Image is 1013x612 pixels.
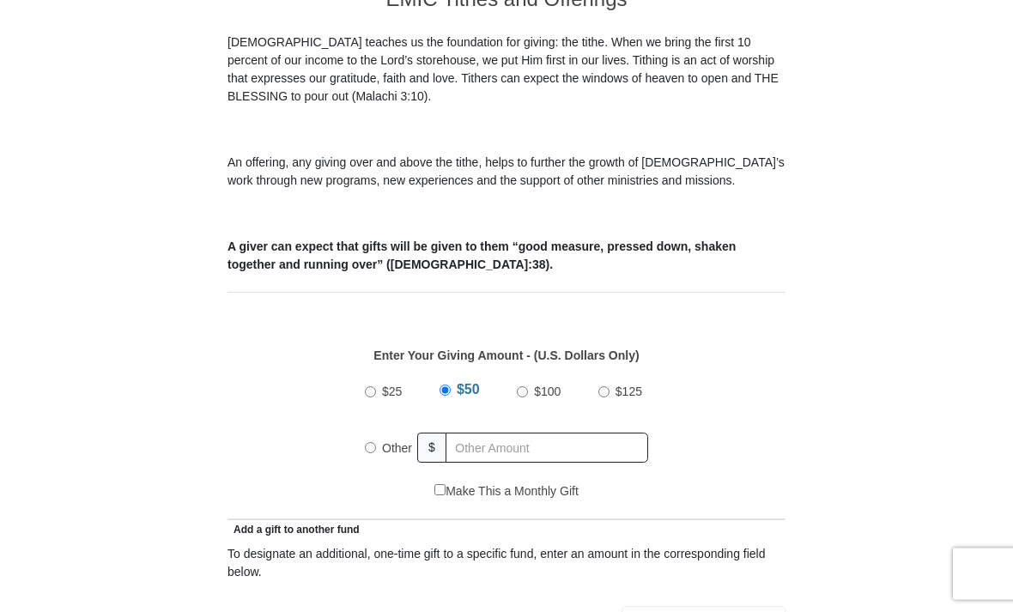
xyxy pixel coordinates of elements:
[434,483,579,501] label: Make This a Monthly Gift
[434,485,446,496] input: Make This a Monthly Gift
[446,433,648,464] input: Other Amount
[227,546,786,582] div: To designate an additional, one-time gift to a specific fund, enter an amount in the correspondin...
[417,433,446,464] span: $
[373,349,639,363] strong: Enter Your Giving Amount - (U.S. Dollars Only)
[227,524,360,536] span: Add a gift to another fund
[227,155,786,191] p: An offering, any giving over and above the tithe, helps to further the growth of [DEMOGRAPHIC_DAT...
[382,385,402,399] span: $25
[616,385,642,399] span: $125
[534,385,561,399] span: $100
[457,383,480,397] span: $50
[382,442,412,456] span: Other
[227,240,736,272] b: A giver can expect that gifts will be given to them “good measure, pressed down, shaken together ...
[227,34,786,106] p: [DEMOGRAPHIC_DATA] teaches us the foundation for giving: the tithe. When we bring the first 10 pe...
